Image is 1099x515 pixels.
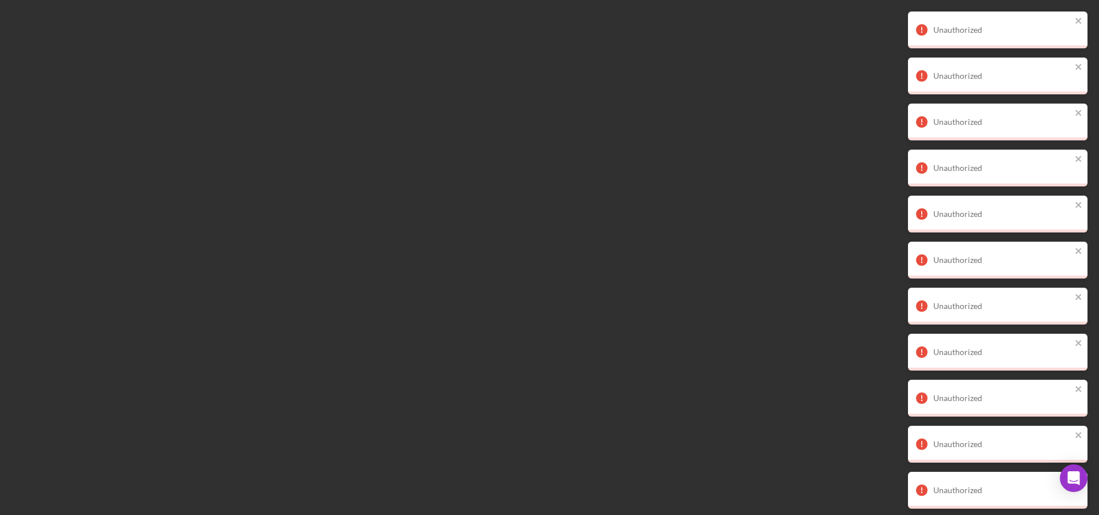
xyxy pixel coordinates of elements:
div: Unauthorized [933,302,1071,311]
div: Unauthorized [933,117,1071,127]
button: close [1075,338,1083,349]
div: Unauthorized [933,25,1071,35]
button: close [1075,62,1083,73]
div: Unauthorized [933,209,1071,219]
button: close [1075,154,1083,165]
div: Unauthorized [933,394,1071,403]
div: Unauthorized [933,440,1071,449]
button: close [1075,16,1083,27]
div: Unauthorized [933,71,1071,81]
button: close [1075,108,1083,119]
div: Unauthorized [933,255,1071,265]
div: Unauthorized [933,348,1071,357]
button: close [1075,292,1083,303]
button: close [1075,384,1083,395]
button: close [1075,430,1083,441]
button: close [1075,200,1083,211]
div: Unauthorized [933,163,1071,173]
button: close [1075,246,1083,257]
div: Open Intercom Messenger [1060,464,1087,492]
div: Unauthorized [933,486,1071,495]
